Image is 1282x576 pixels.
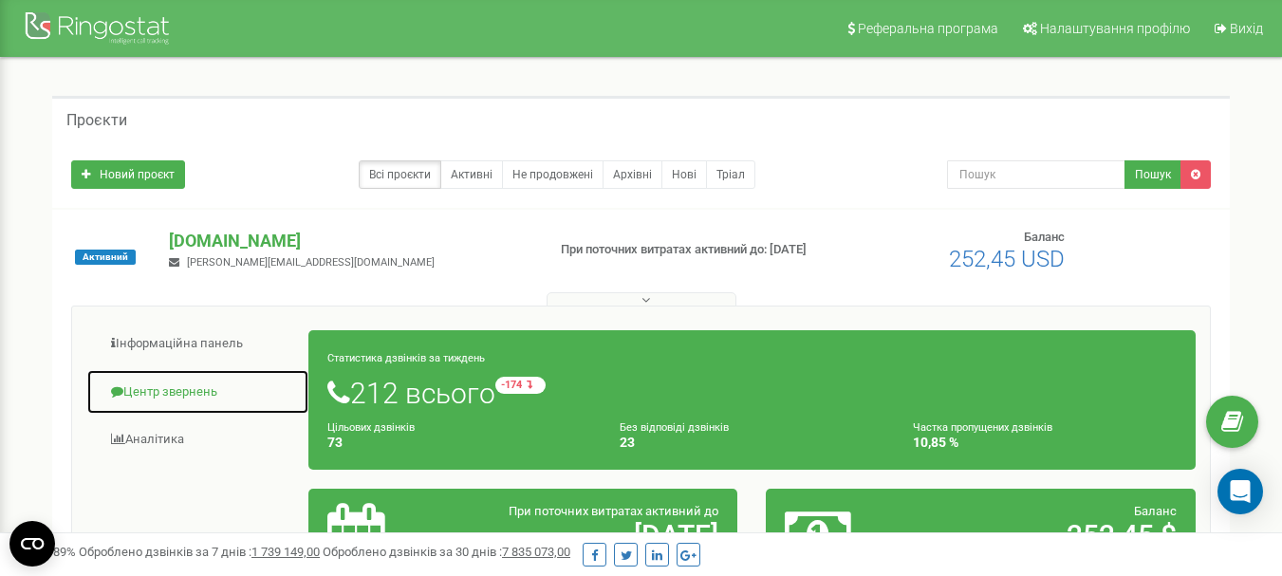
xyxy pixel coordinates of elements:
a: Не продовжені [502,160,604,189]
h4: 10,85 % [913,436,1177,450]
p: [DOMAIN_NAME] [169,229,530,253]
small: Частка пропущених дзвінків [913,421,1052,434]
span: При поточних витратах активний до [509,504,718,518]
span: Вихід [1230,21,1263,36]
a: Архівні [603,160,662,189]
a: Тріал [706,160,755,189]
button: Open CMP widget [9,521,55,567]
button: Пошук [1124,160,1181,189]
span: 252,45 USD [949,246,1065,272]
span: Баланс [1024,230,1065,244]
h2: [DATE] [467,520,718,551]
span: [PERSON_NAME][EMAIL_ADDRESS][DOMAIN_NAME] [187,256,435,269]
a: Нові [661,160,707,189]
u: 1 739 149,00 [251,545,320,559]
div: Open Intercom Messenger [1217,469,1263,514]
u: 7 835 073,00 [502,545,570,559]
h1: 212 всього [327,377,1177,409]
small: Цільових дзвінків [327,421,415,434]
a: Аналiтика [86,417,309,463]
input: Пошук [947,160,1125,189]
p: При поточних витратах активний до: [DATE] [561,241,825,259]
h5: Проєкти [66,112,127,129]
small: Статистика дзвінків за тиждень [327,352,485,364]
small: -174 [495,377,546,394]
a: Центр звернень [86,369,309,416]
h2: 252,45 $ [925,520,1177,551]
span: Баланс [1134,504,1177,518]
span: Реферальна програма [858,21,998,36]
a: Всі проєкти [359,160,441,189]
a: Активні [440,160,503,189]
a: Новий проєкт [71,160,185,189]
h4: 23 [620,436,883,450]
a: Інформаційна панель [86,321,309,367]
small: Без відповіді дзвінків [620,421,729,434]
span: Налаштування профілю [1040,21,1190,36]
span: Оброблено дзвінків за 30 днів : [323,545,570,559]
span: Оброблено дзвінків за 7 днів : [79,545,320,559]
h4: 73 [327,436,591,450]
span: Активний [75,250,136,265]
